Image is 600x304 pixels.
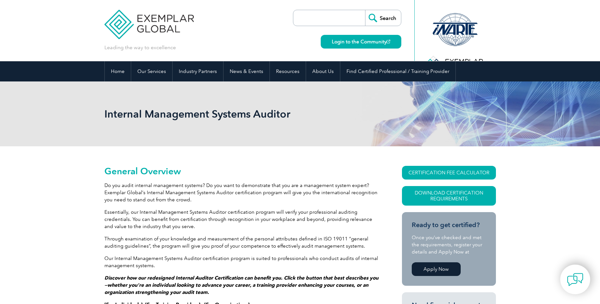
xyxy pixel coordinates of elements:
[104,182,378,203] p: Do you audit internal management systems? Do you want to demonstrate that you are a management sy...
[104,209,378,230] p: Essentially, our Internal Management Systems Auditor certification program will verify your profe...
[223,61,269,81] a: News & Events
[567,271,583,288] img: contact-chat.png
[173,61,223,81] a: Industry Partners
[306,61,340,81] a: About Us
[412,262,461,276] a: Apply Now
[402,166,496,180] a: CERTIFICATION FEE CALCULATOR
[104,275,378,295] em: Discover how our redesigned Internal Auditor Certification can benefit you. Click the button that...
[321,35,401,49] a: Login to the Community
[412,221,486,229] h3: Ready to get certified?
[387,40,390,43] img: open_square.png
[104,108,355,120] h1: Internal Management Systems Auditor
[105,61,131,81] a: Home
[131,61,172,81] a: Our Services
[104,235,378,250] p: Through examination of your knowledge and measurement of the personal attributes defined in ISO 1...
[104,44,176,51] p: Leading the way to excellence
[365,10,401,26] input: Search
[104,166,378,176] h2: General Overview
[340,61,455,81] a: Find Certified Professional / Training Provider
[412,234,486,255] p: Once you’ve checked and met the requirements, register your details and Apply Now at
[270,61,306,81] a: Resources
[402,186,496,206] a: Download Certification Requirements
[104,255,378,269] p: Our Internal Management Systems Auditor certification program is suited to professionals who cond...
